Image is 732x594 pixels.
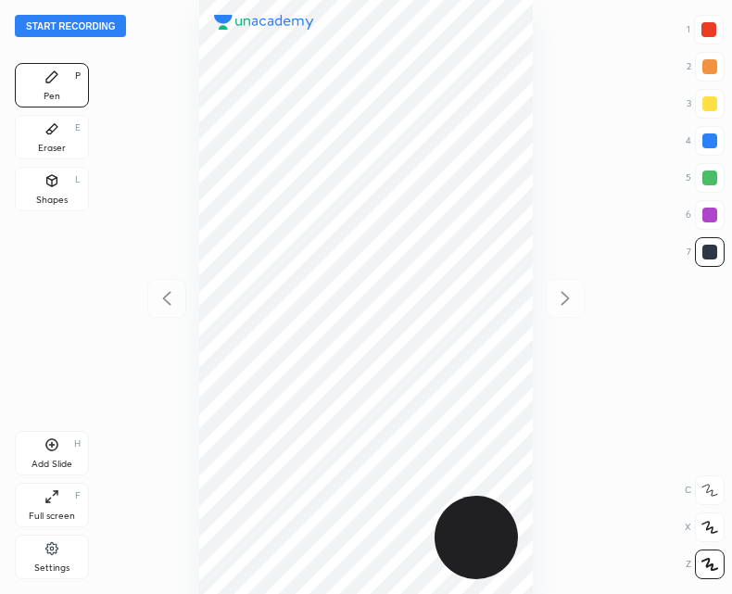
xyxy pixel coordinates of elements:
div: Full screen [29,512,75,521]
div: X [685,512,725,542]
div: 7 [687,237,725,267]
div: H [74,439,81,449]
div: 4 [686,126,725,156]
div: P [75,71,81,81]
div: Settings [34,563,69,573]
div: 3 [687,89,725,119]
div: 6 [686,200,725,230]
div: Add Slide [32,460,72,469]
button: Start recording [15,15,126,37]
div: C [685,475,725,505]
div: L [75,175,81,184]
div: E [75,123,81,133]
div: Eraser [38,144,66,153]
div: 5 [686,163,725,193]
div: Shapes [36,196,68,205]
div: Pen [44,92,60,101]
div: 1 [687,15,724,44]
div: Z [686,550,725,579]
div: 2 [687,52,725,82]
img: logo.38c385cc.svg [214,15,314,30]
div: F [75,491,81,500]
